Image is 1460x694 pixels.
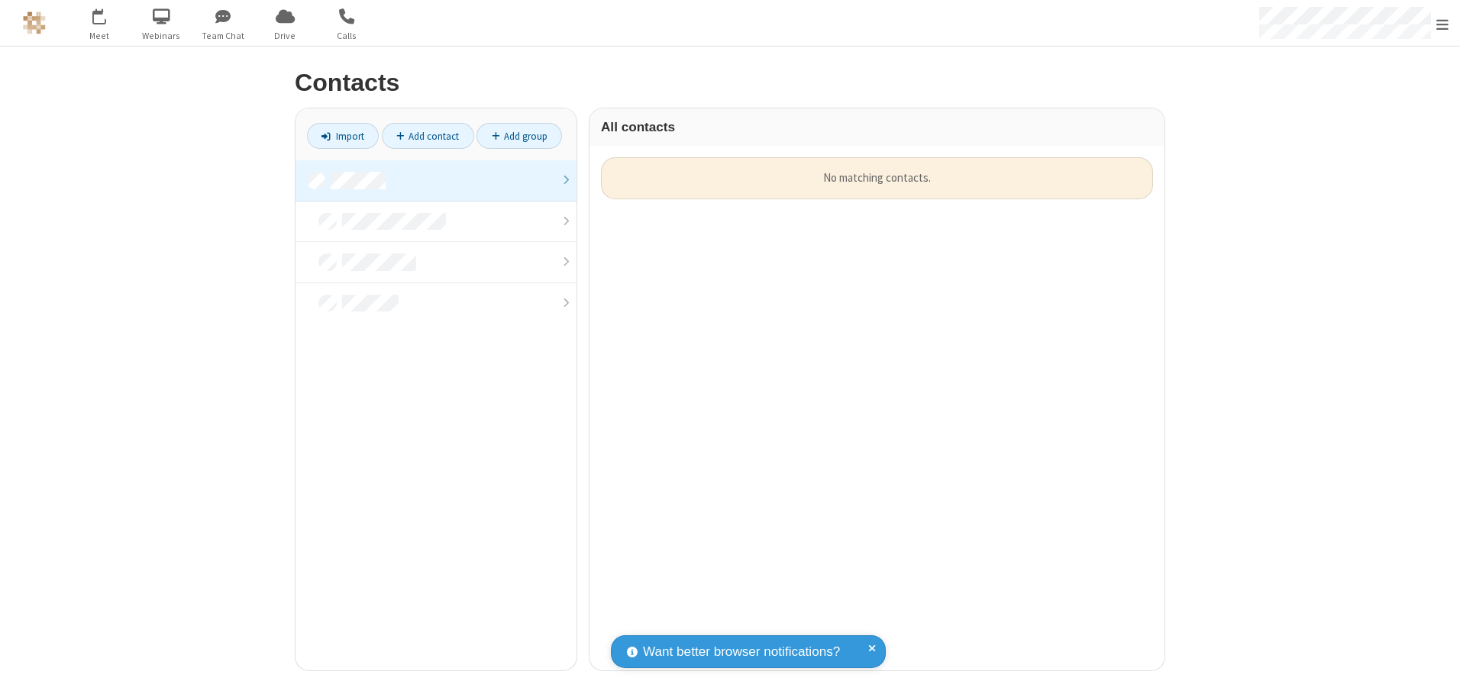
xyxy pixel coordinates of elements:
[195,29,252,43] span: Team Chat
[295,69,1165,96] h2: Contacts
[257,29,314,43] span: Drive
[133,29,190,43] span: Webinars
[476,123,562,149] a: Add group
[382,123,474,149] a: Add contact
[71,29,128,43] span: Meet
[601,157,1153,199] div: No matching contacts.
[601,120,1153,134] h3: All contacts
[589,146,1164,670] div: grid
[103,8,113,20] div: 3
[307,123,379,149] a: Import
[318,29,376,43] span: Calls
[23,11,46,34] img: QA Selenium DO NOT DELETE OR CHANGE
[643,642,840,662] span: Want better browser notifications?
